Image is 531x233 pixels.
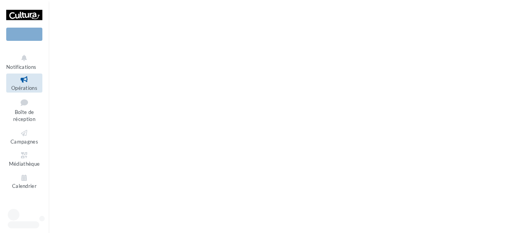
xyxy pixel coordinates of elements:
span: Médiathèque [9,161,40,167]
a: Campagnes [6,127,42,146]
span: Boîte de réception [13,109,35,123]
div: Nouvelle campagne [6,28,42,41]
a: Calendrier [6,172,42,191]
a: Opérations [6,74,42,93]
span: Notifications [6,64,36,70]
span: Opérations [11,85,37,91]
span: Calendrier [12,183,37,189]
span: Campagnes [10,138,38,145]
a: Boîte de réception [6,96,42,124]
a: Médiathèque [6,149,42,168]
